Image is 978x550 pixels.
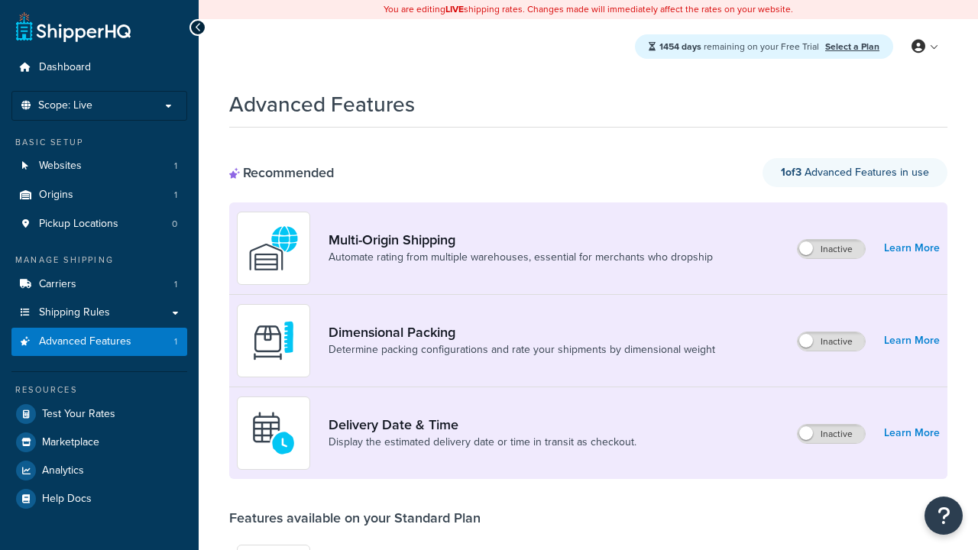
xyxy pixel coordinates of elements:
[884,422,940,444] a: Learn More
[42,436,99,449] span: Marketplace
[11,181,187,209] li: Origins
[659,40,701,53] strong: 1454 days
[781,164,802,180] strong: 1 of 3
[11,181,187,209] a: Origins1
[884,238,940,259] a: Learn More
[229,510,481,526] div: Features available on your Standard Plan
[11,254,187,267] div: Manage Shipping
[174,189,177,202] span: 1
[11,299,187,327] a: Shipping Rules
[174,160,177,173] span: 1
[11,270,187,299] a: Carriers1
[42,464,84,477] span: Analytics
[39,160,82,173] span: Websites
[11,152,187,180] li: Websites
[11,136,187,149] div: Basic Setup
[174,335,177,348] span: 1
[11,429,187,456] a: Marketplace
[38,99,92,112] span: Scope: Live
[329,342,715,357] a: Determine packing configurations and rate your shipments by dimensional weight
[925,497,963,535] button: Open Resource Center
[798,240,865,258] label: Inactive
[247,222,300,275] img: WatD5o0RtDAAAAAElFTkSuQmCC
[42,493,92,506] span: Help Docs
[11,485,187,513] a: Help Docs
[39,218,118,231] span: Pickup Locations
[229,89,415,119] h1: Advanced Features
[11,383,187,396] div: Resources
[884,330,940,351] a: Learn More
[172,218,177,231] span: 0
[329,250,713,265] a: Automate rating from multiple warehouses, essential for merchants who dropship
[247,314,300,367] img: DTVBYsAAAAAASUVORK5CYII=
[11,210,187,238] a: Pickup Locations0
[825,40,879,53] a: Select a Plan
[329,324,715,341] a: Dimensional Packing
[11,328,187,356] a: Advanced Features1
[798,425,865,443] label: Inactive
[11,270,187,299] li: Carriers
[445,2,464,16] b: LIVE
[42,408,115,421] span: Test Your Rates
[329,231,713,248] a: Multi-Origin Shipping
[247,406,300,460] img: gfkeb5ejjkALwAAAABJRU5ErkJggg==
[11,210,187,238] li: Pickup Locations
[229,164,334,181] div: Recommended
[11,328,187,356] li: Advanced Features
[39,278,76,291] span: Carriers
[39,61,91,74] span: Dashboard
[329,435,636,450] a: Display the estimated delivery date or time in transit as checkout.
[11,152,187,180] a: Websites1
[781,164,929,180] span: Advanced Features in use
[39,189,73,202] span: Origins
[798,332,865,351] label: Inactive
[39,306,110,319] span: Shipping Rules
[174,278,177,291] span: 1
[39,335,131,348] span: Advanced Features
[11,457,187,484] a: Analytics
[329,416,636,433] a: Delivery Date & Time
[11,53,187,82] a: Dashboard
[11,400,187,428] a: Test Your Rates
[659,40,821,53] span: remaining on your Free Trial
